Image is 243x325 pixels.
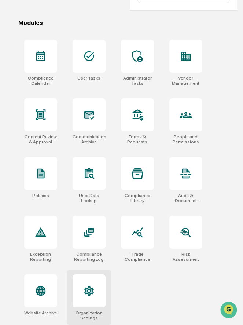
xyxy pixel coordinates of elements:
div: Trade Compliance [121,252,154,262]
button: Start new chat [125,58,133,67]
p: How can we help? [7,15,133,27]
a: Powered byPylon [52,124,89,130]
div: 🗄️ [53,93,59,99]
div: User Data Lookup [73,193,106,203]
div: Forms & Requests [121,134,154,145]
div: Modules [18,19,237,26]
span: Preclearance [15,92,47,100]
div: 🔎 [7,107,13,113]
div: Content Review & Approval [24,134,57,145]
a: 🗄️Attestations [50,90,94,103]
img: 1746055101610-c473b297-6a78-478c-a979-82029cc54cd1 [7,56,21,69]
div: Policies [32,193,49,198]
div: Start new chat [25,56,120,63]
div: Administrator Tasks [121,76,154,86]
iframe: Open customer support [220,301,239,321]
div: Organization Settings [73,310,106,321]
span: Pylon [73,124,89,130]
span: Attestations [60,92,91,100]
div: User Tasks [77,76,100,81]
div: Compliance Reporting Log [73,252,106,262]
div: Compliance Library [121,193,154,203]
div: Communications Archive [73,134,106,145]
div: Vendor Management [169,76,202,86]
div: People and Permissions [169,134,202,145]
div: Exception Reporting [24,252,57,262]
div: We're available if you need us! [25,63,93,69]
span: Data Lookup [15,106,46,114]
div: Compliance Calendar [24,76,57,86]
div: Website Archive [24,310,57,315]
div: 🖐️ [7,93,13,99]
a: 🔎Data Lookup [4,103,49,117]
div: Audit & Document Logs [169,193,202,203]
div: Risk Assessment [169,252,202,262]
a: 🖐️Preclearance [4,90,50,103]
